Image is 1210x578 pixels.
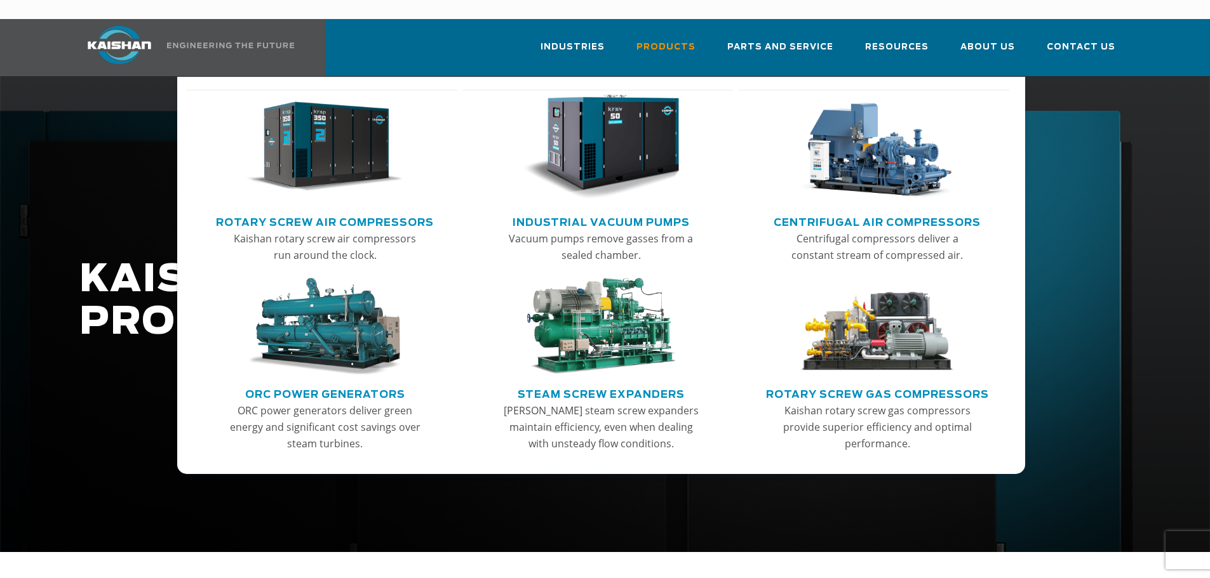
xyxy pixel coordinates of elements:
a: Products [636,30,696,74]
a: Rotary Screw Air Compressors [216,211,434,230]
a: Rotary Screw Gas Compressors [766,383,989,402]
p: ORC power generators deliver green energy and significant cost savings over steam turbines. [226,402,424,452]
span: Resources [865,40,929,55]
span: About Us [960,40,1015,55]
span: Products [636,40,696,55]
img: thumb-Rotary-Screw-Gas-Compressors [799,278,955,376]
img: Engineering the future [167,43,294,48]
span: Parts and Service [727,40,833,55]
a: Steam Screw Expanders [518,383,685,402]
a: Resources [865,30,929,74]
img: thumb-Rotary-Screw-Air-Compressors [246,95,403,200]
span: Contact Us [1047,40,1115,55]
h1: KAISHAN PRODUCTS [79,259,953,344]
span: Industries [541,40,605,55]
a: ORC Power Generators [245,383,405,402]
p: Centrifugal compressors deliver a constant stream of compressed air. [778,230,976,263]
img: thumb-Industrial-Vacuum-Pumps [523,95,679,200]
p: Kaishan rotary screw gas compressors provide superior efficiency and optimal performance. [778,402,976,452]
p: Vacuum pumps remove gasses from a sealed chamber. [502,230,700,263]
p: [PERSON_NAME] steam screw expanders maintain efficiency, even when dealing with unsteady flow con... [502,402,700,452]
a: Centrifugal Air Compressors [774,211,981,230]
p: Kaishan rotary screw air compressors run around the clock. [226,230,424,263]
a: Parts and Service [727,30,833,74]
img: thumb-Steam-Screw-Expanders [523,278,679,376]
img: kaishan logo [72,26,167,64]
a: About Us [960,30,1015,74]
a: Kaishan USA [72,19,297,76]
img: thumb-Centrifugal-Air-Compressors [799,95,955,200]
img: thumb-ORC-Power-Generators [246,278,403,376]
a: Industries [541,30,605,74]
a: Contact Us [1047,30,1115,74]
a: Industrial Vacuum Pumps [513,211,690,230]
